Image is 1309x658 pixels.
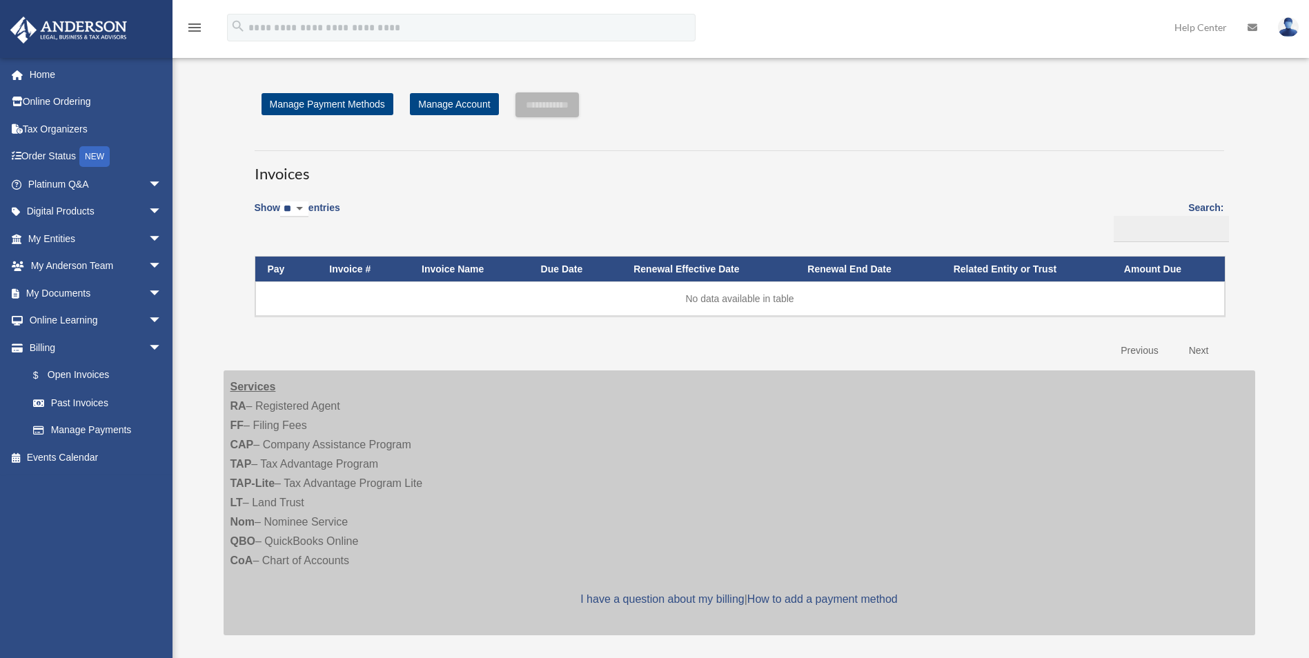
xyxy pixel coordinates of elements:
label: Search: [1109,199,1224,242]
a: Billingarrow_drop_down [10,334,176,361]
th: Invoice #: activate to sort column ascending [317,257,409,282]
a: Manage Payment Methods [262,93,393,115]
th: Due Date: activate to sort column ascending [529,257,622,282]
a: Events Calendar [10,443,183,471]
strong: CoA [230,555,253,566]
a: Platinum Q&Aarrow_drop_down [10,170,183,198]
th: Pay: activate to sort column descending [255,257,317,282]
a: Manage Payments [19,417,176,444]
a: Previous [1110,337,1168,365]
span: arrow_drop_down [148,334,176,362]
a: Order StatusNEW [10,143,183,171]
strong: LT [230,497,243,508]
div: – Registered Agent – Filing Fees – Company Assistance Program – Tax Advantage Program – Tax Advan... [224,370,1255,635]
h3: Invoices [255,150,1224,185]
i: menu [186,19,203,36]
a: Next [1179,337,1219,365]
strong: Services [230,381,276,392]
strong: RA [230,400,246,412]
span: $ [41,367,48,384]
th: Amount Due: activate to sort column ascending [1112,257,1225,282]
a: $Open Invoices [19,361,169,390]
span: arrow_drop_down [148,198,176,226]
a: menu [186,24,203,36]
p: | [230,590,1248,609]
strong: Nom [230,516,255,528]
a: Home [10,61,183,88]
a: Past Invoices [19,389,176,417]
label: Show entries [255,199,340,231]
strong: QBO [230,535,255,547]
th: Invoice Name: activate to sort column ascending [409,257,529,282]
strong: TAP [230,458,252,470]
span: arrow_drop_down [148,170,176,199]
a: Digital Productsarrow_drop_down [10,198,183,226]
th: Renewal End Date: activate to sort column ascending [795,257,941,282]
a: Manage Account [410,93,498,115]
a: My Entitiesarrow_drop_down [10,225,183,252]
strong: CAP [230,439,254,450]
a: Online Learningarrow_drop_down [10,307,183,335]
a: Online Ordering [10,88,183,116]
span: arrow_drop_down [148,252,176,281]
strong: TAP-Lite [230,477,275,489]
a: How to add a payment method [747,593,898,605]
strong: FF [230,419,244,431]
a: My Documentsarrow_drop_down [10,279,183,307]
a: I have a question about my billing [580,593,744,605]
img: Anderson Advisors Platinum Portal [6,17,131,43]
th: Renewal Effective Date: activate to sort column ascending [621,257,795,282]
input: Search: [1114,216,1229,242]
a: My Anderson Teamarrow_drop_down [10,252,183,280]
span: arrow_drop_down [148,307,176,335]
div: NEW [79,146,110,167]
img: User Pic [1278,17,1299,37]
span: arrow_drop_down [148,279,176,308]
a: Tax Organizers [10,115,183,143]
i: search [230,19,246,34]
th: Related Entity or Trust: activate to sort column ascending [941,257,1112,282]
select: Showentries [280,201,308,217]
span: arrow_drop_down [148,225,176,253]
td: No data available in table [255,281,1225,316]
